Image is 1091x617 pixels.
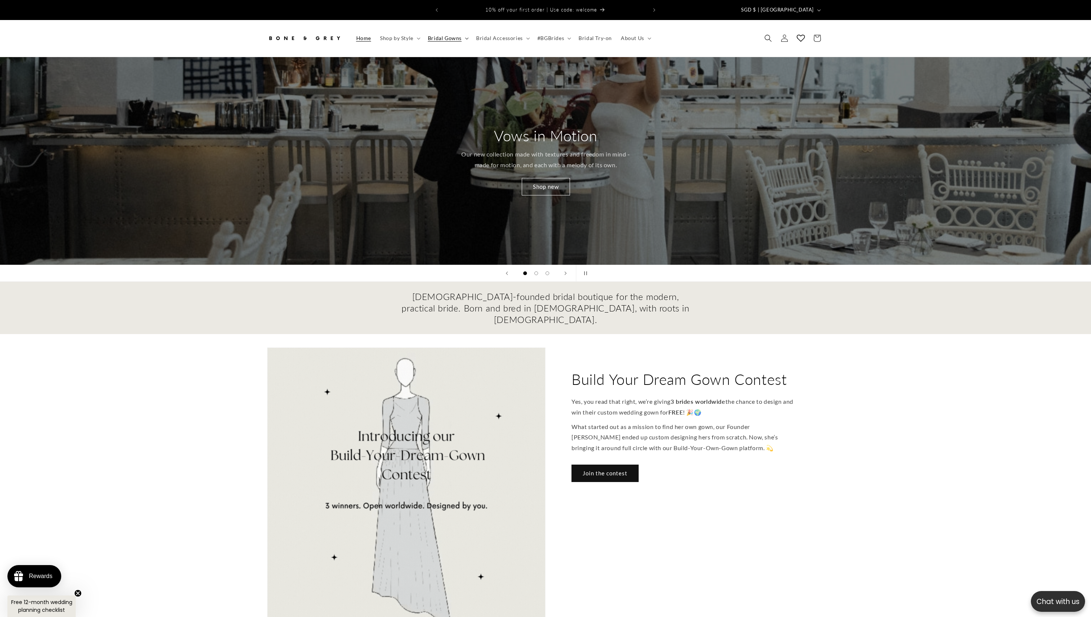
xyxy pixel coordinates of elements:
[499,265,515,281] button: Previous slide
[668,409,683,416] strong: FREE
[520,268,531,279] button: Load slide 1 of 3
[760,30,776,46] summary: Search
[671,398,725,405] strong: 3 brides worldwide
[485,7,597,13] span: 10% off your first order | Use code: welcome
[521,178,570,195] a: Shop new
[423,30,472,46] summary: Bridal Gowns
[401,291,690,326] h2: [DEMOGRAPHIC_DATA]-founded bridal boutique for the modern, practical bride. Born and bred in [DEM...
[1031,596,1085,607] p: Chat with us
[428,35,462,42] span: Bridal Gowns
[621,35,644,42] span: About Us
[267,30,341,46] img: Bone and Grey Bridal
[472,30,533,46] summary: Bridal Accessories
[11,598,72,614] span: Free 12-month wedding planning checklist
[1031,591,1085,612] button: Open chatbox
[29,573,52,580] div: Rewards
[576,265,592,281] button: Pause slideshow
[579,35,612,42] span: Bridal Try-on
[616,30,654,46] summary: About Us
[356,35,371,42] span: Home
[476,35,523,42] span: Bridal Accessories
[7,595,76,617] div: Free 12-month wedding planning checklistClose teaser
[537,35,564,42] span: #BGBrides
[557,265,574,281] button: Next slide
[458,149,634,171] p: Our new collection made with textures and freedom in mind - made for motion, and each with a melo...
[531,268,542,279] button: Load slide 2 of 3
[74,590,82,597] button: Close teaser
[574,30,616,46] a: Bridal Try-on
[429,3,445,17] button: Previous announcement
[571,465,639,482] a: Join the contest
[533,30,574,46] summary: #BGBrides
[737,3,824,17] button: SGD $ | [GEOGRAPHIC_DATA]
[265,27,344,49] a: Bone and Grey Bridal
[494,126,597,145] h2: Vows in Motion
[376,30,423,46] summary: Shop by Style
[380,35,413,42] span: Shop by Style
[571,422,798,453] p: What started out as a mission to find her own gown, our Founder [PERSON_NAME] ended up custom des...
[352,30,376,46] a: Home
[571,370,787,389] h2: Build Your Dream Gown Contest
[741,6,814,14] span: SGD $ | [GEOGRAPHIC_DATA]
[542,268,553,279] button: Load slide 3 of 3
[646,3,662,17] button: Next announcement
[571,396,798,418] p: Yes, you read that right, we’re giving the chance to design and win their custom wedding gown for...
